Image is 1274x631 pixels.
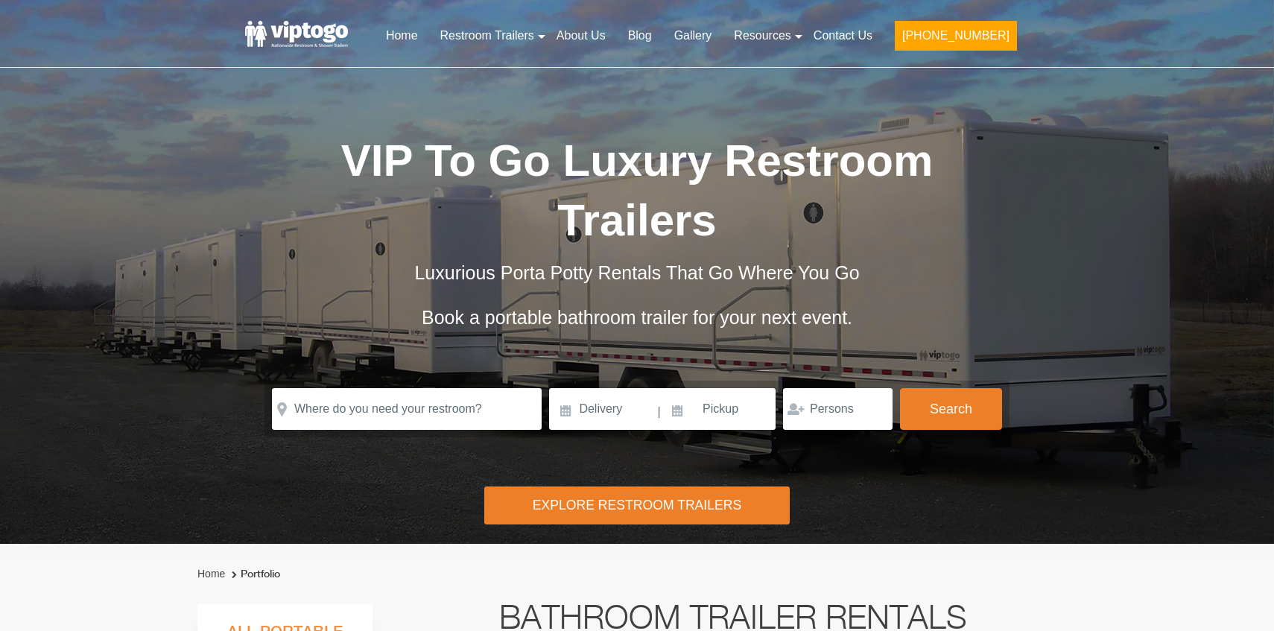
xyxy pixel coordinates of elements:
[341,136,934,245] span: VIP To Go Luxury Restroom Trailers
[228,565,280,583] li: Portfolio
[723,19,802,52] a: Resources
[375,19,429,52] a: Home
[900,388,1002,430] button: Search
[197,568,225,580] a: Home
[617,19,663,52] a: Blog
[484,486,790,524] div: Explore Restroom Trailers
[662,388,776,430] input: Pickup
[783,388,893,430] input: Persons
[414,262,859,283] span: Luxurious Porta Potty Rentals That Go Where You Go
[429,19,545,52] a: Restroom Trailers
[884,19,1028,60] a: [PHONE_NUMBER]
[545,19,617,52] a: About Us
[895,21,1017,51] button: [PHONE_NUMBER]
[663,19,723,52] a: Gallery
[658,388,661,436] span: |
[549,388,656,430] input: Delivery
[802,19,884,52] a: Contact Us
[422,307,852,328] span: Book a portable bathroom trailer for your next event.
[272,388,542,430] input: Where do you need your restroom?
